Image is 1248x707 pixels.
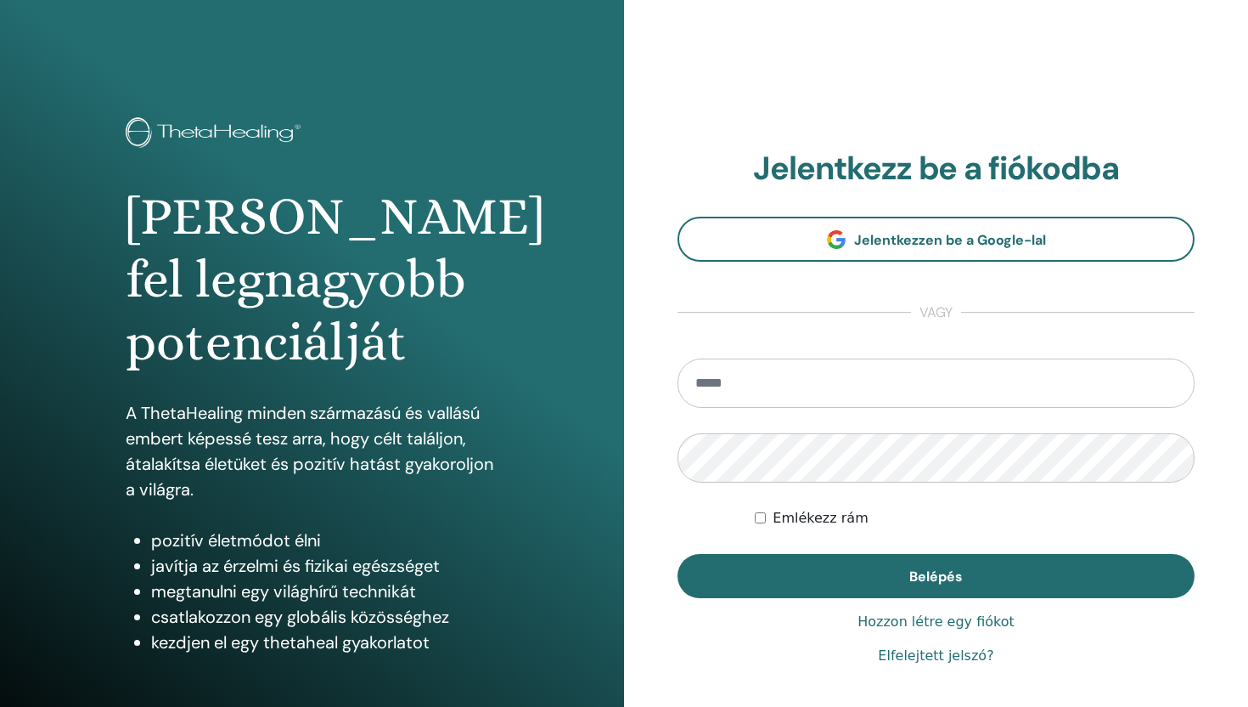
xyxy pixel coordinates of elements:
[151,630,499,655] li: kezdjen el egy thetaheal gyakorlatot
[773,508,868,529] label: Emlékezz rám
[677,150,1195,189] h2: Jelentkezz be a fiókodba
[151,604,499,630] li: csatlakozzon egy globális közösséghez
[755,508,1195,529] div: Keep me authenticated indefinitely or until I manually logout
[677,217,1195,262] a: Jelentkezzen be a Google-lal
[151,579,499,604] li: megtanulni egy világhírű technikát
[151,553,499,579] li: javítja az érzelmi és fizikai egészséget
[126,185,499,375] h1: [PERSON_NAME] fel legnagyobb potenciálját
[126,400,499,502] p: A ThetaHealing minden származású és vallású embert képessé tesz arra, hogy célt találjon, átalakí...
[151,528,499,553] li: pozitív életmódot élni
[854,231,1046,249] span: Jelentkezzen be a Google-lal
[909,568,963,585] span: Belépés
[677,554,1195,598] button: Belépés
[857,612,1015,632] a: Hozzon létre egy fiókot
[878,646,993,666] a: Elfelejtett jelszó?
[911,303,961,323] span: vagy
